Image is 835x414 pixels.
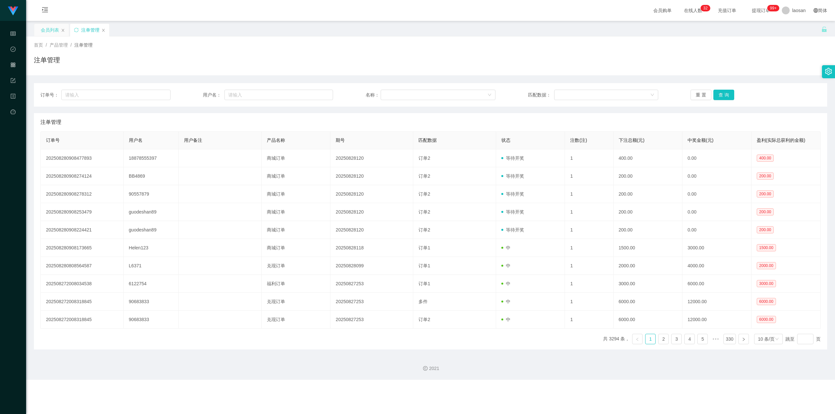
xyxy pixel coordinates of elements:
span: 充值订单 [715,8,739,13]
td: 0.00 [682,221,751,239]
span: 订单2 [418,173,430,179]
span: 盈利(实际总获利的金额) [757,138,805,143]
td: 1 [565,239,613,257]
span: 注单管理 [40,118,61,126]
span: 首页 [34,42,43,48]
td: 90557879 [124,185,179,203]
span: 订单2 [418,317,430,322]
span: 订单1 [418,281,430,286]
span: 订单1 [418,245,430,250]
td: 90683833 [124,293,179,311]
span: 200.00 [757,208,774,215]
span: 状态 [501,138,510,143]
li: 1 [645,334,656,344]
td: 202508280908274124 [41,167,124,185]
td: 4000.00 [682,257,751,275]
div: 注单管理 [81,24,99,36]
span: 注单管理 [74,42,93,48]
td: 1 [565,221,613,239]
i: 图标: table [10,28,16,41]
i: 图标: unlock [821,26,827,32]
a: 5 [698,334,707,344]
span: 用户名： [203,92,224,98]
td: guodeshan89 [124,203,179,221]
i: 图标: menu-unfold [34,0,56,21]
span: 等待开奖 [501,191,524,197]
td: 200.00 [614,185,683,203]
td: 20250828120 [330,167,413,185]
td: 20250827253 [330,311,413,329]
span: 6000.00 [757,298,776,305]
td: 12000.00 [682,311,751,329]
li: 共 3294 条， [603,334,630,344]
i: 图标: profile [10,91,16,104]
span: 等待开奖 [501,173,524,179]
span: 匹配数据： [528,92,554,98]
td: 商城订单 [262,239,331,257]
td: 200.00 [614,221,683,239]
td: 18878555397 [124,149,179,167]
span: 中 [501,317,510,322]
div: 会员列表 [41,24,59,36]
span: 等待开奖 [501,155,524,161]
span: 中 [501,299,510,304]
td: 1 [565,293,613,311]
span: 系统配置 [10,78,16,136]
td: 3000.00 [614,275,683,293]
td: 12000.00 [682,293,751,311]
div: 10 条/页 [758,334,775,344]
span: 内容中心 [10,94,16,152]
td: 1 [565,185,613,203]
p: 2 [706,5,708,11]
li: 5 [697,334,708,344]
td: 20250828120 [330,149,413,167]
td: BB4869 [124,167,179,185]
li: 向后 5 页 [710,334,721,344]
i: 图标: copyright [423,366,428,371]
td: 20250828118 [330,239,413,257]
i: 图标: sync [74,28,79,32]
span: 期号 [336,138,345,143]
td: 商城订单 [262,221,331,239]
span: 用户备注 [184,138,202,143]
span: 2000.00 [757,262,776,269]
li: 4 [684,334,695,344]
td: 20250827253 [330,275,413,293]
td: 1 [565,275,613,293]
span: 中奖金额(元) [688,138,713,143]
td: 20250828120 [330,185,413,203]
button: 查 询 [713,90,734,100]
p: 3 [703,5,706,11]
sup: 993 [767,5,779,11]
td: 202508280808564587 [41,257,124,275]
input: 请输入 [61,90,171,100]
td: 200.00 [614,203,683,221]
td: 商城订单 [262,149,331,167]
td: 商城订单 [262,185,331,203]
h1: 注单管理 [34,55,60,65]
td: 400.00 [614,149,683,167]
span: 注数(注) [570,138,587,143]
span: 200.00 [757,172,774,180]
td: 兑现订单 [262,311,331,329]
input: 请输入 [224,90,333,100]
span: 用户名 [129,138,143,143]
td: 福利订单 [262,275,331,293]
td: 3000.00 [682,239,751,257]
i: 图标: check-circle-o [10,44,16,57]
td: 6122754 [124,275,179,293]
i: 图标: down [488,93,492,97]
td: 0.00 [682,185,751,203]
td: 商城订单 [262,203,331,221]
span: 200.00 [757,226,774,233]
i: 图标: global [813,8,818,13]
span: 1500.00 [757,244,776,251]
td: 202508280908173665 [41,239,124,257]
td: 兑现订单 [262,257,331,275]
td: 20250827253 [330,293,413,311]
span: / [70,42,72,48]
span: 匹配数据 [418,138,437,143]
a: 1 [645,334,655,344]
td: L6371 [124,257,179,275]
td: 0.00 [682,167,751,185]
